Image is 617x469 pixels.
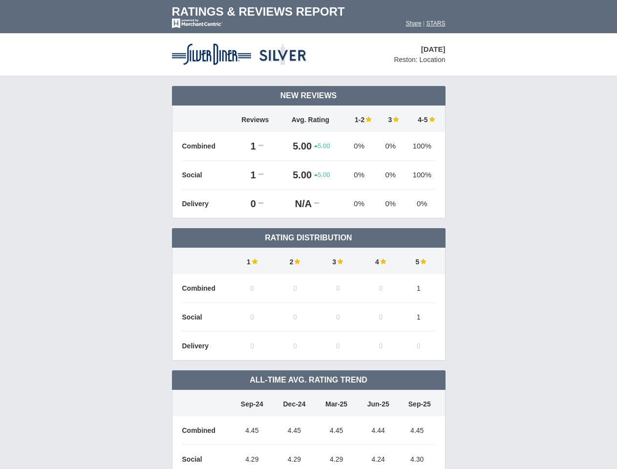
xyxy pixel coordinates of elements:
[182,132,231,161] td: Combined
[314,142,330,150] span: 5.00
[379,342,383,350] span: 0
[341,106,377,132] td: 1-2
[182,274,231,303] td: Combined
[402,248,435,274] td: 5
[341,190,377,218] td: 0%
[316,416,358,445] td: 4.45
[231,161,258,190] td: 1
[279,190,314,218] td: N/A
[377,106,404,132] td: 3
[273,416,316,445] td: 4.45
[364,116,372,123] img: star-full-15.png
[417,342,421,350] span: 0
[404,161,435,190] td: 100%
[279,106,341,132] td: Avg. Rating
[404,132,435,161] td: 100%
[314,171,330,179] span: 5.00
[182,190,231,218] td: Delivery
[399,416,435,445] td: 4.45
[377,132,404,161] td: 0%
[172,86,446,106] td: New Reviews
[182,303,231,332] td: Social
[231,390,274,416] td: Sep-24
[399,390,435,416] td: Sep-25
[279,132,314,161] td: 5.00
[379,284,383,292] span: 0
[336,313,340,321] span: 0
[182,332,231,361] td: Delivery
[341,132,377,161] td: 0%
[357,416,399,445] td: 4.44
[231,416,274,445] td: 4.45
[293,284,297,292] span: 0
[394,56,445,64] span: Reston: Location
[402,303,435,332] td: 1
[419,258,426,265] img: star-full-15.png
[404,190,435,218] td: 0%
[274,248,317,274] td: 2
[377,190,404,218] td: 0%
[423,20,425,27] span: |
[250,342,254,350] span: 0
[250,284,254,292] span: 0
[273,390,316,416] td: Dec-24
[182,416,231,445] td: Combined
[404,106,435,132] td: 4-5
[336,342,340,350] span: 0
[316,390,358,416] td: Mar-25
[377,161,404,190] td: 0%
[172,43,307,66] img: stars-silver-diner-logo-50.png
[231,248,274,274] td: 1
[428,116,435,123] img: star-full-15.png
[172,370,446,390] td: All-Time Avg. Rating Trend
[251,258,258,265] img: star-full-15.png
[231,106,279,132] td: Reviews
[402,274,435,303] td: 1
[379,313,383,321] span: 0
[231,190,258,218] td: 0
[336,284,340,292] span: 0
[336,258,343,265] img: star-full-15.png
[392,116,399,123] img: star-full-15.png
[293,313,297,321] span: 0
[357,390,399,416] td: Jun-25
[341,161,377,190] td: 0%
[360,248,403,274] td: 4
[231,132,258,161] td: 1
[172,19,222,28] img: mc-powered-by-logo-white-103.png
[279,161,314,190] td: 5.00
[426,20,445,27] a: STARS
[182,161,231,190] td: Social
[172,228,446,248] td: Rating Distribution
[293,258,300,265] img: star-full-15.png
[317,248,360,274] td: 3
[379,258,386,265] img: star-full-15.png
[293,342,297,350] span: 0
[406,20,422,27] a: Share
[421,45,446,53] span: [DATE]
[250,313,254,321] span: 0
